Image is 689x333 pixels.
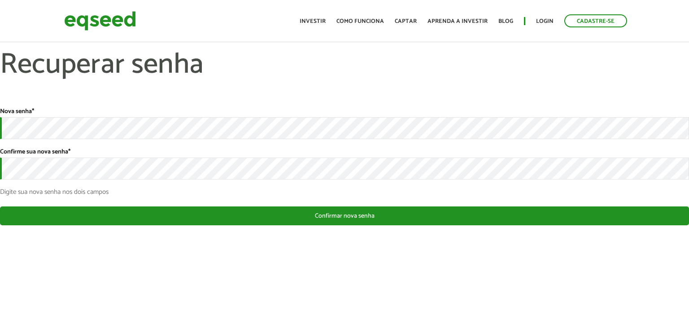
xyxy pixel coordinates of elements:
span: Este campo é obrigatório. [32,106,34,117]
img: EqSeed [64,9,136,33]
a: Captar [395,18,417,24]
a: Blog [498,18,513,24]
a: Login [536,18,554,24]
a: Cadastre-se [564,14,627,27]
span: Este campo é obrigatório. [68,147,70,157]
a: Como funciona [336,18,384,24]
a: Investir [300,18,326,24]
a: Aprenda a investir [427,18,488,24]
